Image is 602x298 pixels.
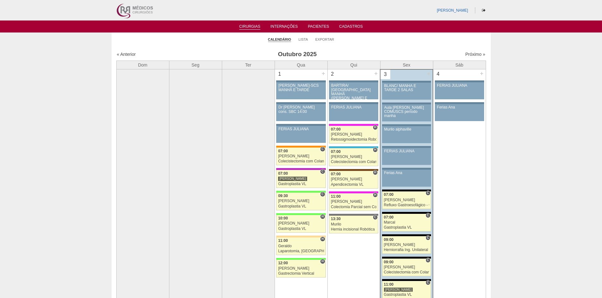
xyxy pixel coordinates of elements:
span: 07:00 [384,192,394,197]
div: Herniorrafia Ing. Unilateral VL [384,248,429,252]
a: FERIAS JULIANA [435,82,484,99]
div: Colecistectomia com Colangiografia VL [278,159,324,163]
div: Key: Bartira [276,236,325,237]
a: [PERSON_NAME] [437,8,468,13]
a: H 07:00 [PERSON_NAME] Apendicectomia VL [329,171,378,189]
div: Key: Pro Matre [329,191,378,193]
div: Key: Aviso [382,168,431,170]
div: Gastroplastia VL [278,204,324,208]
a: FERIAS JULIANA [382,148,431,165]
div: Colectomia Parcial sem Colostomia VL [331,205,376,209]
div: [PERSON_NAME] [278,176,307,181]
span: 07:00 [384,215,394,219]
th: Ter [222,61,275,69]
span: 13:30 [331,217,341,221]
span: 09:30 [278,194,288,198]
div: Gastroplastia VL [278,227,324,231]
span: Hospital [320,214,325,219]
span: 11:00 [278,238,288,243]
a: Ferias Ana [382,170,431,187]
span: Consultório [426,280,430,285]
div: Key: Santa Catarina [329,214,378,216]
div: Key: Neomater [329,146,378,148]
a: H 10:00 [PERSON_NAME] Gastroplastia VL [276,215,325,233]
div: [PERSON_NAME] [331,177,376,181]
div: Retossigmoidectomia Robótica [331,137,376,142]
span: 09:00 [384,260,394,264]
div: Gastroplastia VL [384,225,429,230]
span: 07:00 [331,149,341,154]
i: Sair [482,9,485,12]
a: C 07:00 [PERSON_NAME] Colecistectomia com Colangiografia VL [276,148,325,165]
a: C 09:00 [PERSON_NAME] Herniorrafia Ing. Unilateral VL [382,236,431,254]
a: C 07:00 Marcal Gastroplastia VL [382,214,431,231]
div: [PERSON_NAME] [384,287,413,292]
span: Consultório [320,192,325,197]
div: Key: Aviso [435,80,484,82]
a: C 13:30 Murilo Hernia incisional Robótica [329,216,378,233]
th: Seg [169,61,222,69]
div: Key: Brasil [276,191,325,193]
th: Sáb [433,61,486,69]
div: Gastroplastia VL [384,293,429,297]
div: Gastrectomia Vertical [278,272,324,276]
div: FERIAS JULIANA [437,84,482,88]
h3: Outubro 2025 [205,50,389,59]
div: [PERSON_NAME] [278,266,324,271]
a: Próximo » [465,52,485,57]
span: Hospital [320,259,325,264]
th: Sex [380,61,433,69]
div: Refluxo Gastroesofágico - Cirurgia VL [384,203,429,207]
div: Key: Brasil [276,258,325,260]
a: Cadastros [339,24,363,31]
a: Murilo alphaville [382,126,431,143]
div: Murilo [331,222,376,226]
a: H 11:00 Geraldo Laparotomia, [GEOGRAPHIC_DATA], Drenagem, Bridas VL [276,237,325,255]
div: [PERSON_NAME] [278,154,324,158]
div: Key: Blanc [382,212,431,214]
div: Geraldo [278,244,324,248]
a: Pacientes [308,24,329,31]
span: Consultório [426,190,430,196]
div: [PERSON_NAME] [331,132,376,137]
span: 07:00 [331,127,341,131]
span: Hospital [373,192,378,197]
a: C 09:30 [PERSON_NAME] Gastroplastia VL [276,193,325,210]
div: [PERSON_NAME] [384,265,429,269]
a: H 12:00 [PERSON_NAME] Gastrectomia Vertical [276,260,325,278]
div: Key: Aviso [382,81,431,83]
div: + [373,69,379,78]
div: Dr [PERSON_NAME] cons. SBC 14:00 [278,105,324,114]
div: Key: Aviso [382,102,431,104]
span: 11:00 [384,282,394,287]
div: Aula [PERSON_NAME] COMUSCS período manha [384,106,429,118]
div: FERIAS JULIANA [278,127,324,131]
div: FERIAS JULIANA [331,105,376,109]
a: Lista [299,37,308,42]
div: Ferias Ana [384,171,429,175]
a: BLANC/ MANHÃ E TARDE 2 SALAS [382,83,431,100]
a: BARTIRA/ [GEOGRAPHIC_DATA] MANHÃ ([PERSON_NAME] E ANA)/ SANTA JOANA -TARDE [329,82,378,99]
div: Key: Aviso [329,102,378,104]
span: Consultório [426,258,430,263]
div: Apendicectomia VL [331,183,376,187]
a: FERIAS JULIANA [276,126,325,143]
div: [PERSON_NAME] [278,221,324,225]
div: FERIAS JULIANA [384,149,429,153]
th: Qui [327,61,380,69]
span: 07:00 [331,172,341,176]
div: Laparotomia, [GEOGRAPHIC_DATA], Drenagem, Bridas VL [278,249,324,253]
div: Key: Aviso [382,146,431,148]
span: 12:00 [278,261,288,265]
th: Qua [275,61,327,69]
div: [PERSON_NAME] [278,199,324,203]
div: Marcal [384,220,429,225]
div: Key: Maria Braido [276,168,325,170]
a: H 07:00 [PERSON_NAME] Retossigmoidectomia Robótica [329,126,378,143]
a: C 07:00 [PERSON_NAME] Refluxo Gastroesofágico - Cirurgia VL [382,191,431,209]
span: Consultório [426,235,430,240]
span: Consultório [373,215,378,220]
span: 07:00 [278,171,288,176]
div: Key: Aviso [276,124,325,126]
a: [PERSON_NAME]-SCS MANHÃ E TARDE [276,82,325,99]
